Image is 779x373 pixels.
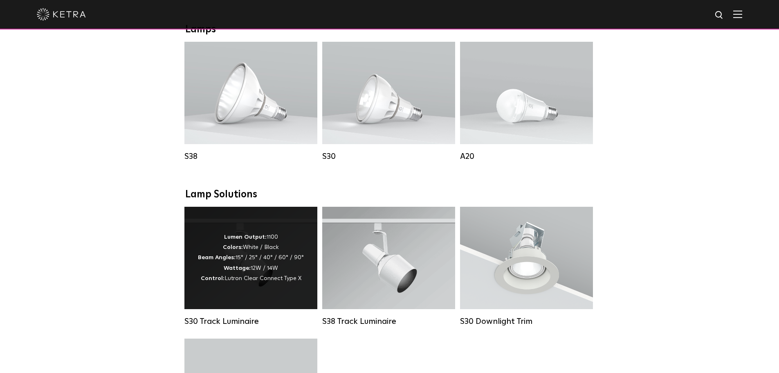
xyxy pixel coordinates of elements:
a: A20 Lumen Output:600 / 800Colors:White / BlackBase Type:E26 Edison Base / GU24Beam Angles:Omni-Di... [460,42,593,161]
strong: Beam Angles: [198,255,236,260]
a: S38 Lumen Output:1100Colors:White / BlackBase Type:E26 Edison Base / GU24Beam Angles:10° / 25° / ... [184,42,317,161]
strong: Wattage: [224,265,251,271]
div: Lamp Solutions [185,189,594,201]
a: S30 Lumen Output:1100Colors:White / BlackBase Type:E26 Edison Base / GU24Beam Angles:15° / 25° / ... [322,42,455,161]
strong: Lumen Output: [224,234,267,240]
button: Clip a block [24,78,149,91]
span: Inbox Panel [34,330,61,340]
span: Clip a bookmark [37,55,74,62]
input: Untitled [21,36,153,52]
div: S30 [322,151,455,161]
strong: Colors: [223,244,243,250]
button: Clip a screenshot [24,91,149,104]
div: Lamps [185,24,594,36]
div: 1100 White / Black 15° / 25° / 40° / 60° / 90° 12W / 14W [198,232,304,284]
button: Clip a bookmark [24,52,149,65]
img: ketra-logo-2019-white [37,8,86,20]
a: S30 Downlight Trim S30 Downlight Trim [460,207,593,326]
strong: Control: [201,276,224,281]
img: search icon [714,10,725,20]
a: S30 Track Luminaire Lumen Output:1100Colors:White / BlackBeam Angles:15° / 25° / 40° / 60° / 90°W... [184,207,317,326]
span: Lutron Clear Connect Type X [224,276,301,281]
a: S38 Track Luminaire Lumen Output:1100Colors:White / BlackBeam Angles:10° / 25° / 40° / 60°Wattage... [322,207,455,326]
div: Destination [20,320,148,329]
button: Clip a selection (Select text first) [24,65,149,78]
div: S38 [184,151,317,161]
div: S30 Downlight Trim [460,316,593,326]
div: A20 [460,151,593,161]
span: xTiles [39,11,54,18]
img: Hamburger%20Nav.svg [733,10,742,18]
div: S38 Track Luminaire [322,316,455,326]
span: Clip a screenshot [37,95,75,101]
span: Clip a block [37,81,64,88]
span: Clip a selection (Select text first) [37,68,109,75]
div: S30 Track Luminaire [184,316,317,326]
span: Clear all and close [99,115,143,125]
